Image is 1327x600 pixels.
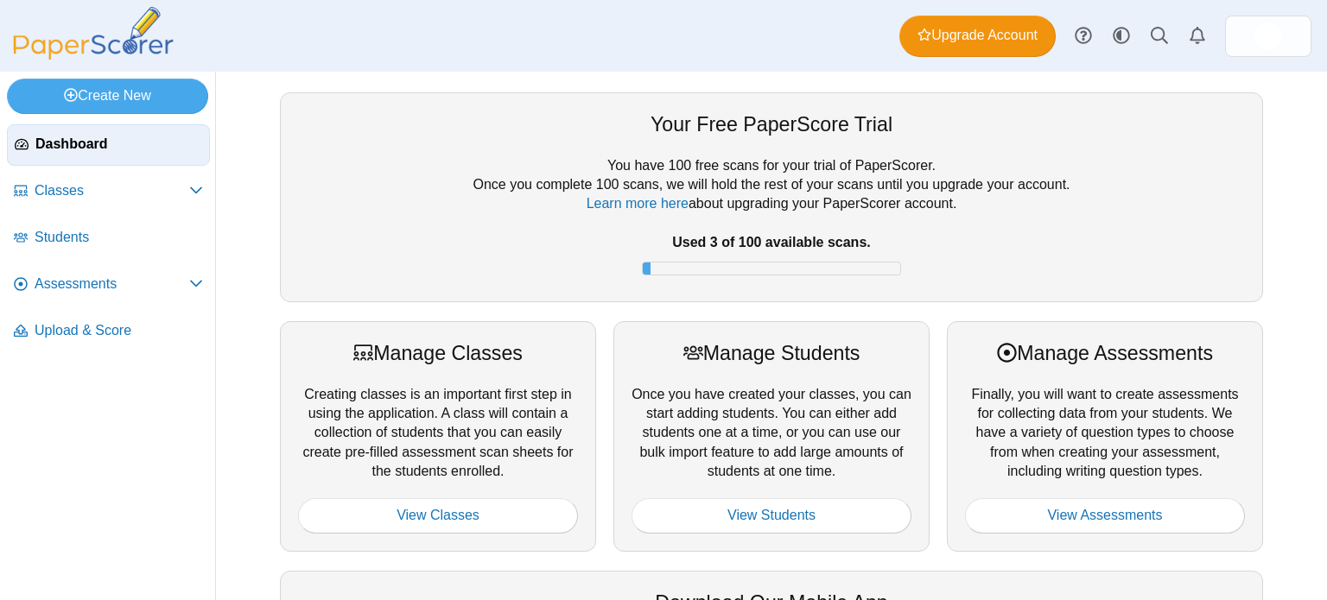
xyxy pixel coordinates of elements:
img: PaperScorer [7,7,180,60]
div: Your Free PaperScore Trial [298,111,1245,138]
a: PaperScorer [7,47,180,62]
a: Classes [7,171,210,212]
div: Manage Students [632,339,911,367]
a: Upload & Score [7,311,210,352]
span: Dashboard [35,135,202,154]
a: View Students [632,498,911,533]
span: Assessments [35,275,189,294]
a: View Classes [298,498,578,533]
span: Classes [35,181,189,200]
a: Learn more here [587,196,689,211]
div: Manage Assessments [965,339,1245,367]
a: Assessments [7,264,210,306]
div: Once you have created your classes, you can start adding students. You can either add students on... [613,321,930,552]
img: ps.LGcYTeU7oUhaqPwb [1254,22,1282,50]
span: admin1750 SMES [1254,22,1282,50]
a: Create New [7,79,208,113]
a: Students [7,218,210,259]
div: You have 100 free scans for your trial of PaperScorer. Once you complete 100 scans, we will hold ... [298,156,1245,284]
span: Students [35,228,203,247]
a: Upgrade Account [899,16,1056,57]
div: Finally, you will want to create assessments for collecting data from your students. We have a va... [947,321,1263,552]
b: Used 3 of 100 available scans. [672,235,870,249]
span: Upgrade Account [917,26,1038,45]
a: View Assessments [965,498,1245,533]
a: ps.LGcYTeU7oUhaqPwb [1225,16,1311,57]
a: Dashboard [7,124,210,166]
div: Manage Classes [298,339,578,367]
div: Creating classes is an important first step in using the application. A class will contain a coll... [280,321,596,552]
span: Upload & Score [35,321,203,340]
a: Alerts [1178,17,1216,55]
